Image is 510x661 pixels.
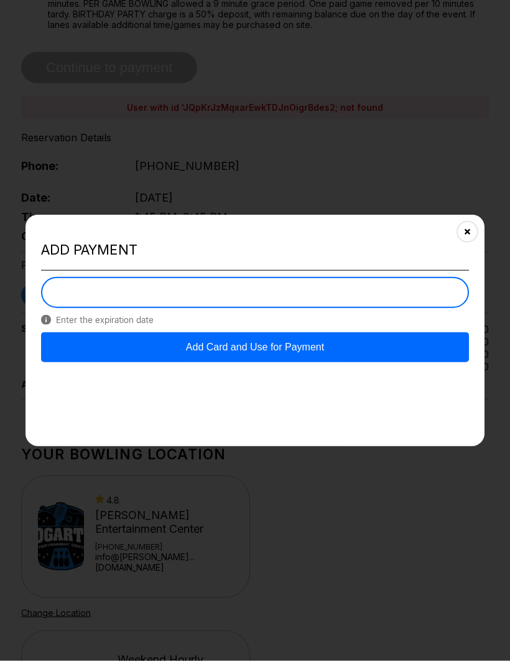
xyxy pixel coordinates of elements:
[452,217,483,247] button: Close
[41,277,469,362] div: Payment form
[42,278,468,307] iframe: Secure Credit Card Form
[41,332,469,362] button: Add Card and Use for Payment
[41,315,469,325] span: Enter the expiration date
[41,241,469,258] h2: Add payment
